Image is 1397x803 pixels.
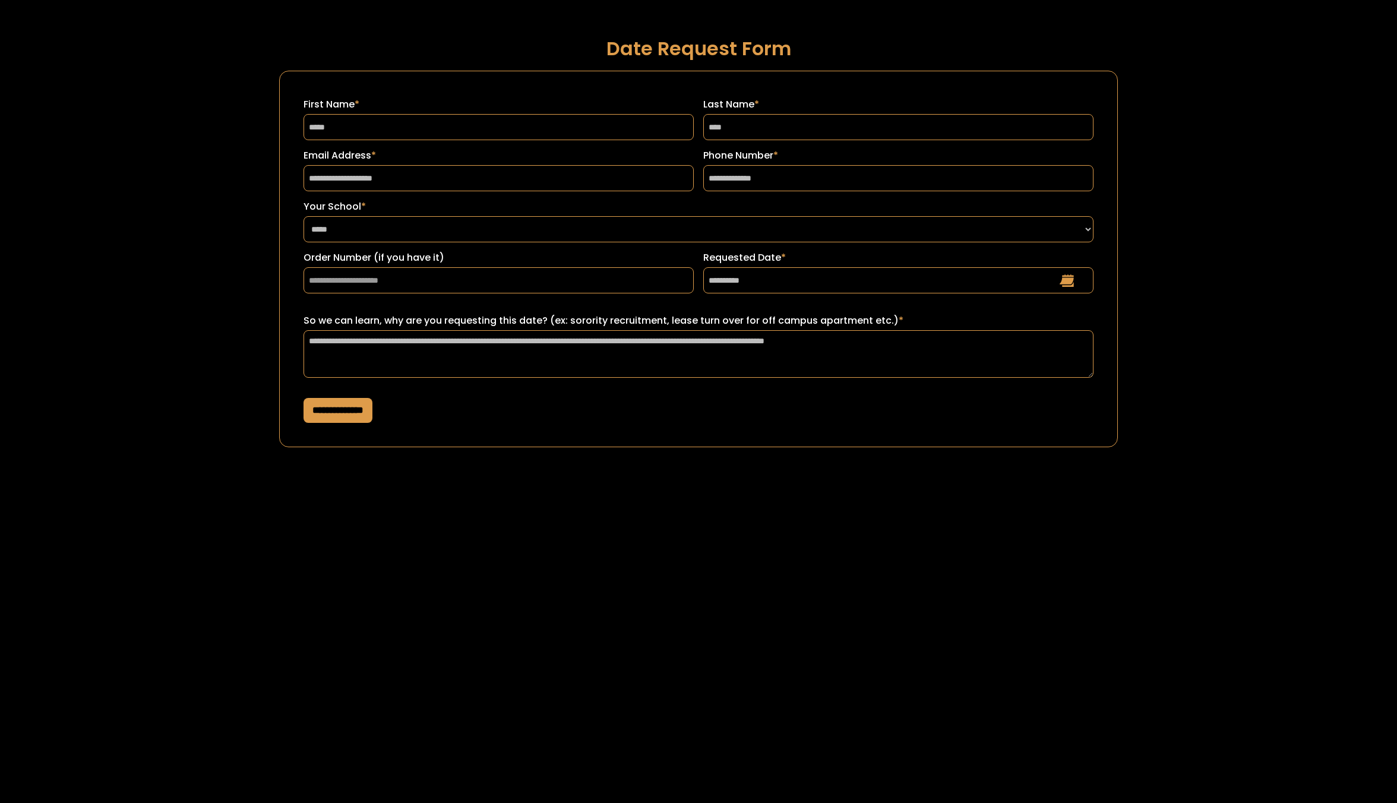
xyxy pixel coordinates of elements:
label: Your School [304,200,1093,214]
label: So we can learn, why are you requesting this date? (ex: sorority recruitment, lease turn over for... [304,314,1093,328]
label: First Name [304,97,694,112]
label: Email Address [304,148,694,163]
label: Order Number (if you have it) [304,251,694,265]
h1: Date Request Form [279,38,1117,59]
form: Request a Date Form [279,71,1117,447]
label: Last Name [703,97,1093,112]
label: Requested Date [703,251,1093,265]
label: Phone Number [703,148,1093,163]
